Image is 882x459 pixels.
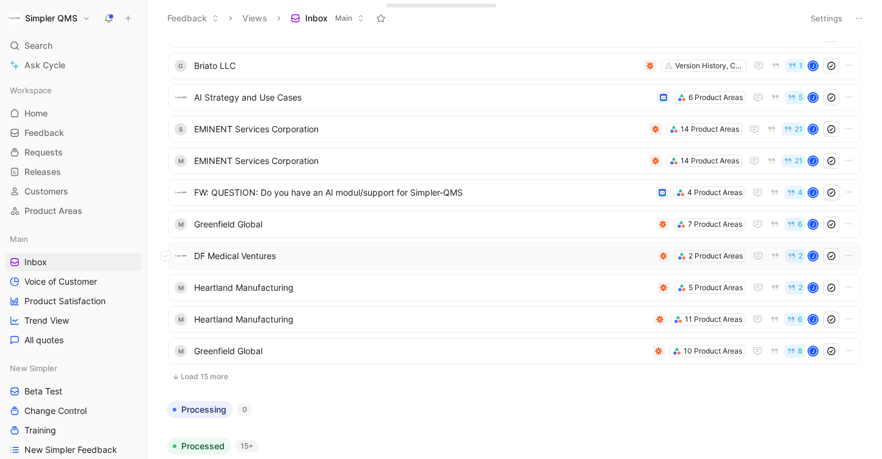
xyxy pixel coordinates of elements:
button: Simpler QMSSimpler QMS [5,10,93,27]
span: Ask Cycle [24,58,65,73]
span: 21 [795,126,803,133]
a: MHeartland Manufacturing5 Product Areas2J [168,274,861,301]
div: M [175,155,187,167]
button: 6 [784,313,805,326]
button: InboxMain [285,9,370,27]
div: J [809,93,817,102]
a: Inbox [5,253,142,271]
span: Requests [24,146,63,158]
a: MGreenfield Global10 Product Areas8J [168,338,861,365]
span: FW: QUESTION: Do you have an AI modul/support for Simpler-QMS [194,185,651,200]
span: Trend View [24,315,69,327]
a: Requests [5,143,142,162]
div: M [175,282,187,294]
span: All quotes [24,334,63,346]
span: 21 [795,157,803,165]
button: Settings [805,10,848,27]
div: J [809,188,817,197]
div: 5 Product Areas [689,282,743,294]
span: Product Satisfaction [24,295,106,307]
a: All quotes [5,331,142,349]
span: DF Medical Ventures [194,249,652,263]
span: Processing [181,404,226,416]
button: Feedback [162,9,225,27]
span: EMINENT Services Corporation [194,122,645,137]
div: M [175,313,187,326]
span: Releases [24,166,61,178]
a: Releases [5,163,142,181]
span: Inbox [305,12,328,24]
span: 8 [798,347,803,355]
div: 2 Product Areas [689,250,743,262]
a: Product Areas [5,202,142,220]
a: Training [5,421,142,439]
button: 21 [781,123,805,136]
span: Product Areas [24,205,82,217]
button: Views [237,9,273,27]
button: Processed [167,438,231,455]
div: 4 Product Areas [687,187,742,199]
button: Load 15 more [168,369,861,384]
div: M [175,345,187,357]
div: Main [5,230,142,248]
span: 4 [798,189,803,196]
div: Search [5,37,142,55]
span: Beta Test [24,385,62,397]
div: J [809,220,817,229]
div: S [175,123,187,135]
span: 2 [798,284,803,291]
span: Workspace [10,84,52,96]
div: J [809,62,817,70]
span: Main [335,12,352,24]
button: 4 [784,186,805,199]
div: 14 Product Areas [681,155,739,167]
a: Voice of Customer [5,272,142,291]
span: Greenfield Global [194,344,648,358]
button: 2 [785,249,805,263]
a: MHeartland Manufacturing11 Product Areas6J [168,306,861,333]
div: J [809,315,817,324]
div: Workspace [5,81,142,99]
a: Feedback [5,124,142,142]
a: Trend View [5,311,142,330]
span: Training [24,424,56,436]
div: G [175,60,187,72]
span: Inbox [24,256,47,268]
div: J [809,157,817,165]
span: Heartland Manufacturing [194,280,652,295]
span: 6 [798,316,803,323]
span: Change Control [24,405,87,417]
button: 5 [785,91,805,104]
div: MainInboxVoice of CustomerProduct SatisfactionTrend ViewAll quotes [5,230,142,349]
a: GBriato LLCVersion History, Change History, Audit Trail1J [168,52,861,79]
div: New Simpler [5,359,142,377]
span: EMINENT Services Corporation [194,154,645,168]
div: J [809,252,817,260]
a: logoFW: QUESTION: Do you have an AI modul/support for Simpler-QMS4 Product Areas4J [168,179,861,206]
span: Briato LLC [194,59,639,73]
img: logo [175,187,187,199]
span: New Simpler [10,362,57,374]
a: Home [5,104,142,123]
span: Feedback [24,127,64,139]
span: Customers [24,185,68,197]
span: 6 [798,221,803,228]
div: 7 Product Areas [688,218,742,230]
a: Beta Test [5,382,142,400]
a: Customers [5,182,142,201]
img: Simpler QMS [8,12,20,24]
span: 5 [798,94,803,101]
div: Version History, Change History, Audit Trail [675,60,743,72]
span: Greenfield Global [194,217,652,232]
button: 2 [785,281,805,294]
a: SEMINENT Services Corporation14 Product Areas21J [168,116,861,143]
a: Ask Cycle [5,56,142,74]
span: Heartland Manufacturing [194,312,649,327]
div: J [809,125,817,133]
div: 14 Product Areas [681,123,739,135]
img: logo [175,91,187,104]
div: J [809,283,817,292]
h1: Simpler QMS [25,13,78,24]
span: New Simpler Feedback [24,444,117,456]
div: 15+ [236,440,258,452]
